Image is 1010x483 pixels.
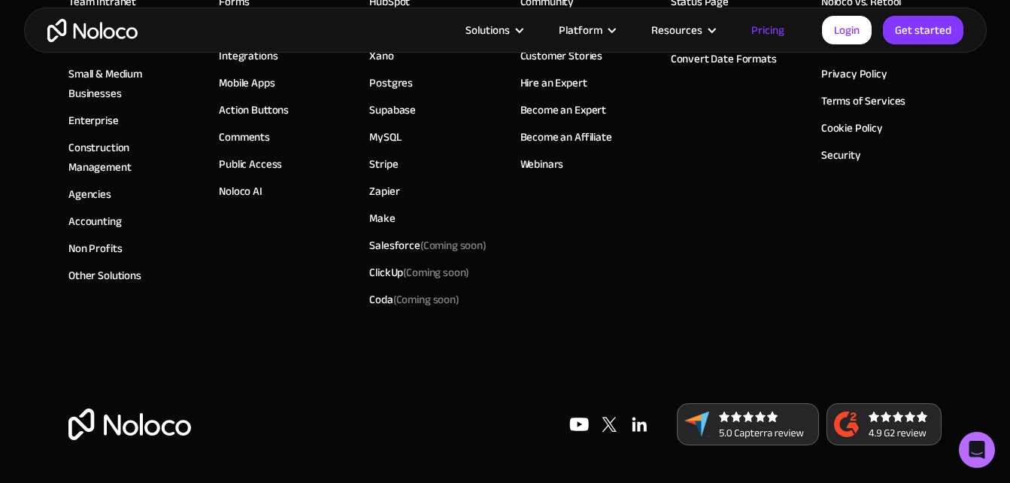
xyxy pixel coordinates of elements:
[219,127,270,147] a: Comments
[369,290,459,309] div: Coda
[671,49,777,68] a: Convert Date Formats
[959,432,995,468] div: Open Intercom Messenger
[821,118,883,138] a: Cookie Policy
[540,20,632,40] div: Platform
[821,64,887,84] a: Privacy Policy
[219,154,282,174] a: Public Access
[559,20,602,40] div: Platform
[369,100,416,120] a: Supabase
[393,289,460,310] span: (Coming soon)
[68,138,189,177] a: Construction Management
[219,73,274,93] a: Mobile Apps
[369,127,401,147] a: MySQL
[369,73,413,93] a: Postgres
[68,266,141,285] a: Other Solutions
[47,19,138,42] a: home
[219,100,289,120] a: Action Buttons
[632,20,732,40] div: Resources
[219,46,278,65] a: Integrations
[68,184,111,204] a: Agencies
[520,73,587,93] a: Hire an Expert
[369,46,393,65] a: Xano
[520,46,603,65] a: Customer Stories
[68,64,189,103] a: Small & Medium Businesses
[821,91,905,111] a: Terms of Services
[883,16,963,44] a: Get started
[68,211,122,231] a: Accounting
[447,20,540,40] div: Solutions
[520,127,612,147] a: Become an Affiliate
[732,20,803,40] a: Pricing
[403,262,469,283] span: (Coming soon)
[369,208,395,228] a: Make
[520,100,607,120] a: Become an Expert
[466,20,510,40] div: Solutions
[369,154,398,174] a: Stripe
[369,235,487,255] div: Salesforce
[219,181,262,201] a: Noloco AI
[68,111,119,130] a: Enterprise
[651,20,702,40] div: Resources
[822,16,872,44] a: Login
[369,181,399,201] a: Zapier
[821,145,861,165] a: Security
[68,238,122,258] a: Non Profits
[520,154,564,174] a: Webinars
[369,263,469,282] div: ClickUp
[420,235,487,256] span: (Coming soon)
